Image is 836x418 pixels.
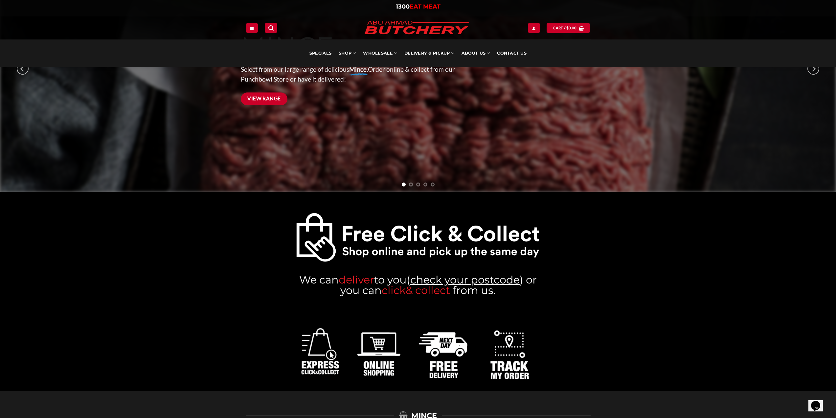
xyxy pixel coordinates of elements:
img: Abu Ahmad Butchery [359,16,474,39]
h3: We can ( ) or you can from us. [296,275,540,296]
a: Search [265,23,277,33]
span: Select from our large range of delicious Order online & collect from our Punchbowl Store or have ... [241,65,455,83]
li: Page dot 5 [431,183,435,186]
span: EAT MEAT [410,3,441,10]
iframe: chat widget [808,392,829,411]
a: Abu-Ahmad-Butchery-Sydney-Online-Halal-Butcher-abu ahmad butchery click and collect [296,307,540,391]
li: Page dot 4 [423,183,427,186]
button: Previous [17,44,29,93]
a: View cart [547,23,590,33]
a: Login [528,23,540,33]
a: Abu-Ahmad-Butchery-Sydney-Online-Halal-Butcher-click and collect your meat punchbowl [296,212,540,263]
a: Contact Us [497,39,527,67]
span: $ [566,25,569,31]
a: Specials [309,39,331,67]
img: Abu Ahmad Butchery Punchbowl [296,212,540,263]
a: check your postcode [410,273,520,286]
span: View Range [247,94,281,103]
a: About Us [462,39,490,67]
bdi: 0.00 [566,26,577,30]
li: Page dot 1 [402,183,406,186]
span: deliver [339,273,374,286]
li: Page dot 3 [416,183,420,186]
a: View Range [241,92,288,105]
span: 1300 [396,3,410,10]
a: Wholesale [363,39,397,67]
li: Page dot 2 [409,183,413,186]
span: Cart / [553,25,576,31]
a: Menu [246,23,258,33]
a: deliverto you [339,273,407,286]
a: ct [440,284,450,297]
a: & colle [406,284,440,297]
img: Abu Ahmad Butchery Punchbowl [296,307,540,391]
a: Delivery & Pickup [404,39,454,67]
strong: Mince. [349,65,368,73]
button: Next [807,44,819,93]
a: SHOP [339,39,356,67]
a: click [382,284,406,297]
a: 1300EAT MEAT [396,3,441,10]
